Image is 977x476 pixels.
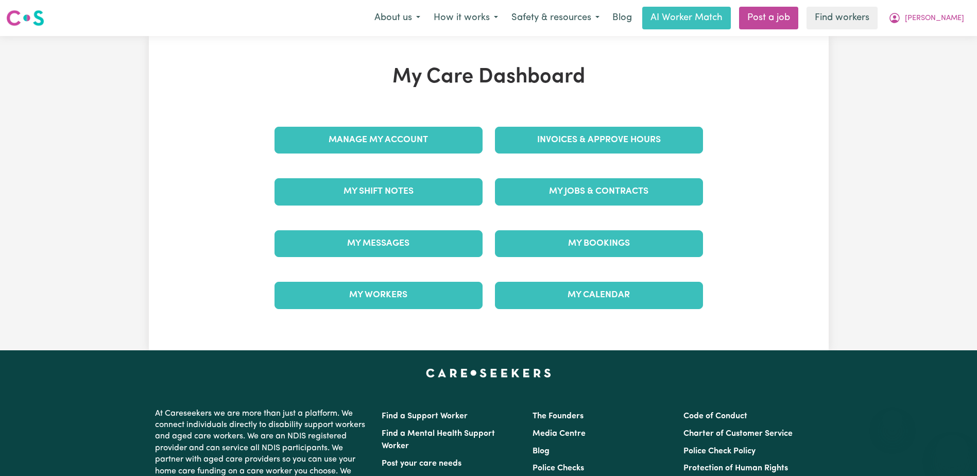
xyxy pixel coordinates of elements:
a: My Calendar [495,282,703,309]
a: Post your care needs [382,460,461,468]
button: Safety & resources [505,7,606,29]
a: Manage My Account [275,127,483,154]
a: Charter of Customer Service [683,430,793,438]
a: Careseekers home page [426,369,551,377]
a: Careseekers logo [6,6,44,30]
button: My Account [882,7,971,29]
button: About us [368,7,427,29]
a: My Bookings [495,230,703,257]
button: How it works [427,7,505,29]
a: Police Check Policy [683,447,756,455]
a: Find a Support Worker [382,412,468,420]
a: My Workers [275,282,483,309]
a: Protection of Human Rights [683,464,788,472]
a: My Jobs & Contracts [495,178,703,205]
a: Code of Conduct [683,412,747,420]
img: Careseekers logo [6,9,44,27]
a: AI Worker Match [642,7,731,29]
a: Invoices & Approve Hours [495,127,703,154]
span: [PERSON_NAME] [905,13,964,24]
a: My Shift Notes [275,178,483,205]
iframe: Close message [882,410,903,431]
a: Police Checks [533,464,584,472]
a: Find workers [807,7,878,29]
a: Find a Mental Health Support Worker [382,430,495,450]
h1: My Care Dashboard [268,65,709,90]
a: Blog [533,447,550,455]
a: My Messages [275,230,483,257]
iframe: Button to launch messaging window [936,435,969,468]
a: Post a job [739,7,798,29]
a: Media Centre [533,430,586,438]
a: The Founders [533,412,584,420]
a: Blog [606,7,638,29]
